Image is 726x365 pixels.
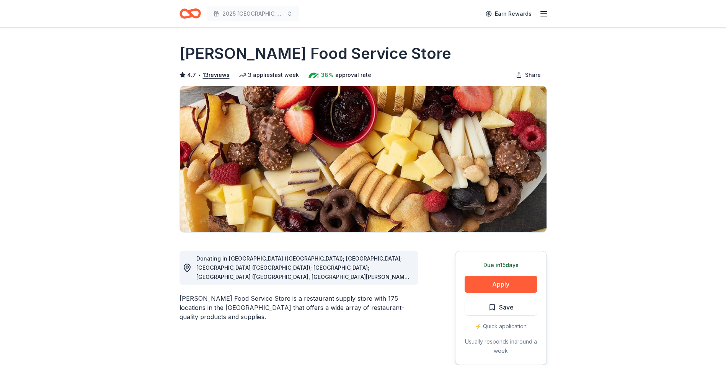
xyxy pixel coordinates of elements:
[481,7,536,21] a: Earn Rewards
[525,70,541,80] span: Share
[321,70,334,80] span: 38%
[499,302,514,312] span: Save
[465,261,537,270] div: Due in 15 days
[179,5,201,23] a: Home
[239,70,299,80] div: 3 applies last week
[179,43,451,64] h1: [PERSON_NAME] Food Service Store
[222,9,284,18] span: 2025 [GEOGRAPHIC_DATA], [GEOGRAPHIC_DATA] 449th Bomb Group WWII Reunion
[465,337,537,355] div: Usually responds in around a week
[179,294,418,321] div: [PERSON_NAME] Food Service Store is a restaurant supply store with 175 locations in the [GEOGRAPH...
[203,70,230,80] button: 13reviews
[198,72,201,78] span: •
[187,70,196,80] span: 4.7
[180,86,547,232] img: Image for Gordon Food Service Store
[510,67,547,83] button: Share
[465,299,537,316] button: Save
[465,322,537,331] div: ⚡️ Quick application
[465,276,537,293] button: Apply
[207,6,299,21] button: 2025 [GEOGRAPHIC_DATA], [GEOGRAPHIC_DATA] 449th Bomb Group WWII Reunion
[335,70,371,80] span: approval rate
